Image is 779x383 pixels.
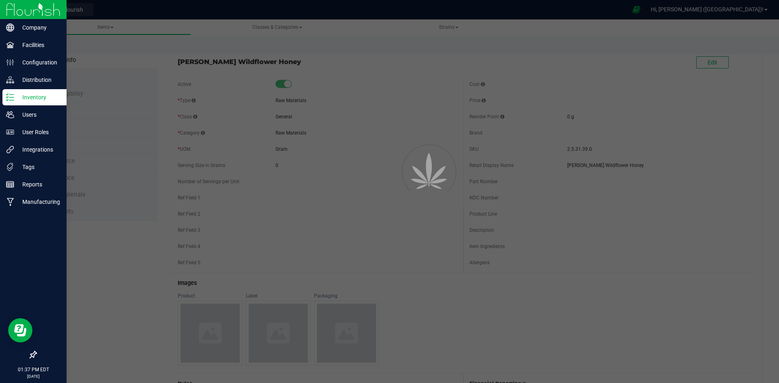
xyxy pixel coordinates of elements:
[6,93,14,101] inline-svg: Inventory
[6,111,14,119] inline-svg: Users
[8,318,32,342] iframe: Resource center
[14,145,63,154] p: Integrations
[14,92,63,102] p: Inventory
[6,163,14,171] inline-svg: Tags
[6,180,14,188] inline-svg: Reports
[14,180,63,189] p: Reports
[6,145,14,154] inline-svg: Integrations
[6,58,14,66] inline-svg: Configuration
[6,198,14,206] inline-svg: Manufacturing
[14,58,63,67] p: Configuration
[6,41,14,49] inline-svg: Facilities
[4,366,63,373] p: 01:37 PM EDT
[14,197,63,207] p: Manufacturing
[4,373,63,379] p: [DATE]
[6,128,14,136] inline-svg: User Roles
[14,110,63,120] p: Users
[14,127,63,137] p: User Roles
[14,162,63,172] p: Tags
[6,76,14,84] inline-svg: Distribution
[14,40,63,50] p: Facilities
[14,75,63,85] p: Distribution
[6,24,14,32] inline-svg: Company
[14,23,63,32] p: Company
